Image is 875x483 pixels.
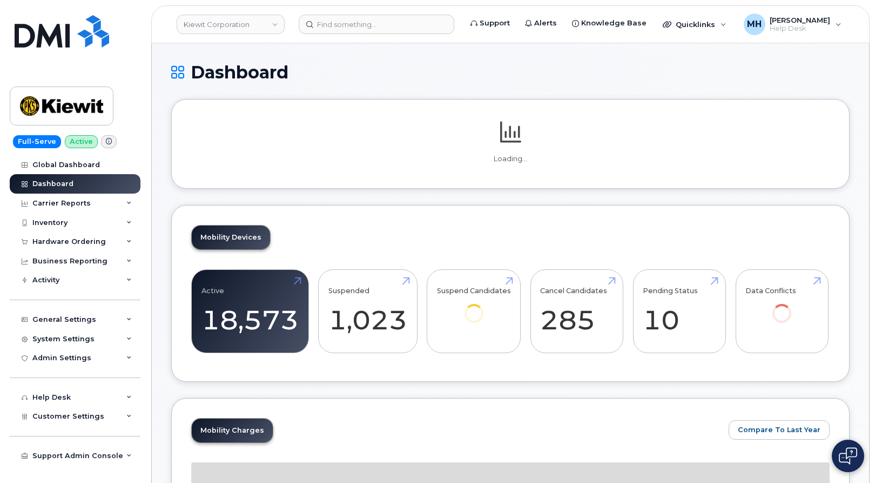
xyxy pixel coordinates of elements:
[540,276,613,347] a: Cancel Candidates 285
[839,447,857,465] img: Open chat
[729,420,830,440] button: Compare To Last Year
[171,63,850,82] h1: Dashboard
[643,276,716,347] a: Pending Status 10
[201,276,299,347] a: Active 18,573
[437,276,511,338] a: Suspend Candidates
[192,226,270,249] a: Mobility Devices
[192,419,273,442] a: Mobility Charges
[738,425,820,435] span: Compare To Last Year
[745,276,818,338] a: Data Conflicts
[191,154,830,164] p: Loading...
[328,276,407,347] a: Suspended 1,023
